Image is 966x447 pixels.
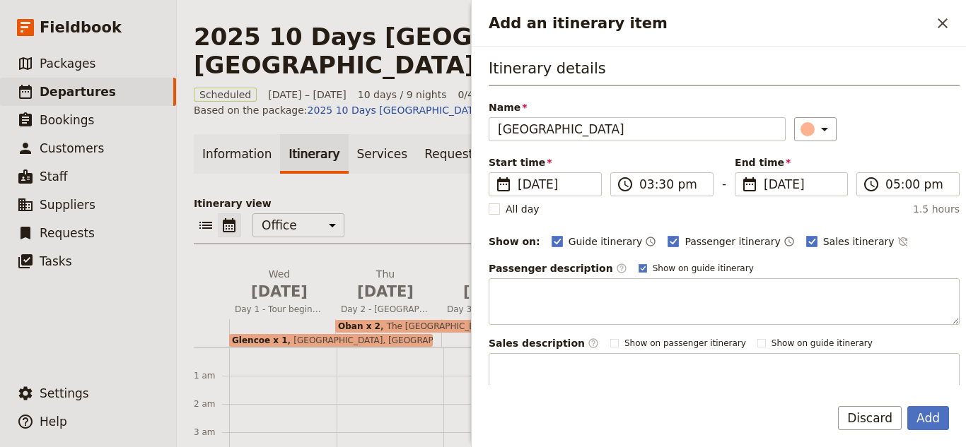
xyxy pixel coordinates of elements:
[40,17,122,38] span: Fieldbook
[741,176,758,193] span: ​
[40,141,104,155] span: Customers
[489,117,786,141] input: Name
[229,267,335,319] button: Wed [DATE]Day 1 - Tour begins! [GEOGRAPHIC_DATA] Pick-Ups and [GEOGRAPHIC_DATA]
[40,386,89,400] span: Settings
[624,338,746,349] span: Show on passenger itinerary
[194,23,916,79] h1: 2025 10 Days [GEOGRAPHIC_DATA] and [GEOGRAPHIC_DATA]
[349,134,417,174] a: Services
[913,202,960,216] span: 1.5 hours
[885,176,950,193] input: ​
[458,88,519,102] span: 0/48 booked
[722,175,726,196] span: -
[616,263,627,274] span: ​
[489,336,599,350] label: Sales description
[40,169,68,184] span: Staff
[569,234,643,249] span: Guide itinerary
[639,176,704,193] input: ​
[232,335,288,345] span: Glencoe x 1
[229,334,433,347] div: Glencoe x 1[GEOGRAPHIC_DATA], [GEOGRAPHIC_DATA][PERSON_NAME]
[685,234,780,249] span: Passenger itinerary
[907,406,949,430] button: Add
[338,321,380,331] span: Oban x 2
[40,198,95,212] span: Suppliers
[229,304,330,315] span: Day 1 - Tour begins! [GEOGRAPHIC_DATA] Pick-Ups and [GEOGRAPHIC_DATA]
[235,281,324,302] span: [DATE]
[735,155,848,169] span: End time
[495,176,512,193] span: ​
[341,281,430,302] span: [DATE]
[288,335,548,345] span: [GEOGRAPHIC_DATA], [GEOGRAPHIC_DATA][PERSON_NAME]
[802,121,833,138] div: ​
[280,134,348,174] a: Itinerary
[194,213,218,237] button: List view
[194,370,229,381] div: 1 am
[897,233,909,250] button: Time not shown on sales itinerary
[489,234,540,249] div: Show on:
[588,338,599,349] span: ​
[416,134,488,174] a: Requests
[489,100,786,114] span: Name
[506,202,540,216] span: All day
[823,234,895,249] span: Sales itinerary
[268,88,347,102] span: [DATE] – [DATE]
[194,398,229,410] div: 2 am
[335,320,645,333] div: Oban x 2The [GEOGRAPHIC_DATA]
[863,176,880,193] span: ​
[335,304,436,315] span: Day 2 - [GEOGRAPHIC_DATA][PERSON_NAME] to Oban
[784,233,795,250] button: Time shown on passenger itinerary
[40,254,72,268] span: Tasks
[335,267,441,319] button: Thu [DATE]Day 2 - [GEOGRAPHIC_DATA][PERSON_NAME] to Oban
[489,155,602,169] span: Start time
[341,267,430,302] h2: Thu
[838,406,902,430] button: Discard
[194,103,612,117] span: Based on the package:
[194,196,949,210] p: Itinerary view
[218,213,241,237] button: Calendar view
[194,427,229,438] div: 3 am
[40,113,94,127] span: Bookings
[194,88,257,102] span: Scheduled
[40,85,116,99] span: Departures
[794,117,837,141] button: ​
[489,261,627,275] label: Passenger description
[40,226,95,240] span: Requests
[617,176,634,193] span: ​
[518,176,593,193] span: [DATE]
[40,415,67,429] span: Help
[308,105,612,116] a: 2025 10 Days [GEOGRAPHIC_DATA] and [GEOGRAPHIC_DATA]
[764,176,839,193] span: [DATE]
[489,13,931,34] h2: Add an itinerary item
[653,263,754,274] span: Show on guide itinerary
[380,321,494,331] span: The [GEOGRAPHIC_DATA]
[235,267,324,302] h2: Wed
[358,88,447,102] span: 10 days / 9 nights
[194,134,280,174] a: Information
[40,56,95,71] span: Packages
[645,233,656,250] button: Time shown on guide itinerary
[931,11,955,35] button: Close drawer
[489,58,960,86] h3: Itinerary details
[772,338,873,349] span: Show on guide itinerary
